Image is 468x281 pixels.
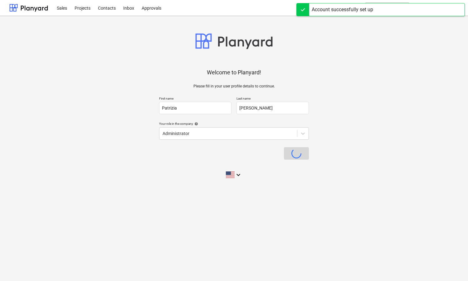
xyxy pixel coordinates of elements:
[235,171,242,179] i: keyboard_arrow_down
[437,251,468,281] iframe: Chat Widget
[312,6,373,13] div: Account successfully set up
[207,69,261,76] p: Welcome to Planyard!
[159,122,309,126] div: Your role in the company
[236,96,309,102] p: Last name
[159,96,232,102] p: First name
[159,102,232,114] input: First name
[193,84,275,89] p: Please fill in your user profile details to continue.
[193,122,198,126] span: help
[236,102,309,114] input: Last name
